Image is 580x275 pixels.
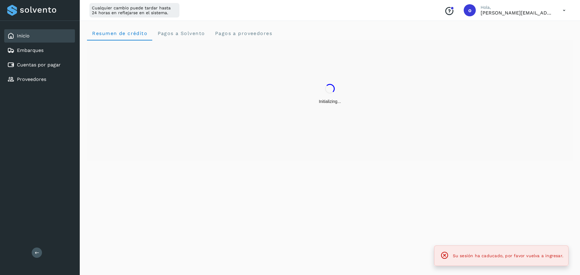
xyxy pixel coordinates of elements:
a: Cuentas por pagar [17,62,61,68]
a: Inicio [17,33,30,39]
span: Su sesión ha caducado, por favor vuelva a ingresar. [453,253,563,258]
div: Inicio [4,29,75,43]
div: Embarques [4,44,75,57]
div: Cualquier cambio puede tardar hasta 24 horas en reflejarse en el sistema. [89,3,179,18]
div: Proveedores [4,73,75,86]
p: Hola, [481,5,553,10]
a: Embarques [17,47,43,53]
span: Pagos a proveedores [214,30,272,36]
div: Cuentas por pagar [4,58,75,72]
span: Resumen de crédito [92,30,147,36]
p: obed.perez@clcsolutions.com.mx [481,10,553,16]
span: Pagos a Solvento [157,30,205,36]
a: Proveedores [17,76,46,82]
